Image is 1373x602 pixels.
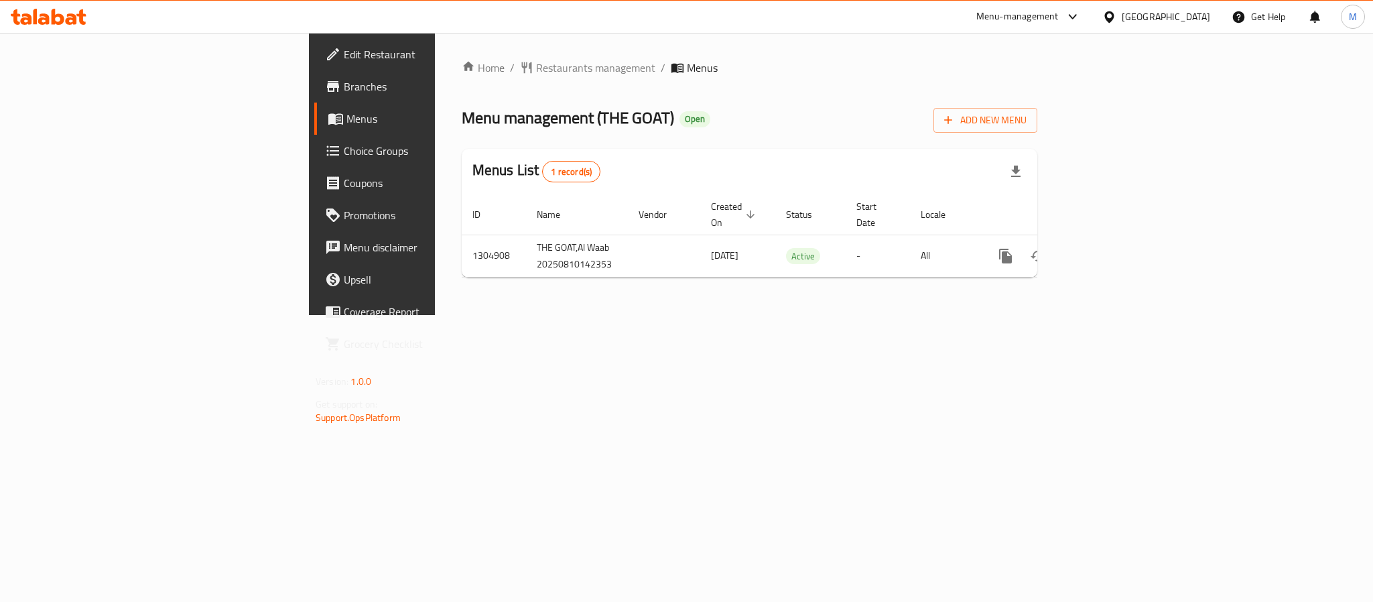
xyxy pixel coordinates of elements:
[639,206,684,223] span: Vendor
[314,38,538,70] a: Edit Restaurant
[1122,9,1210,24] div: [GEOGRAPHIC_DATA]
[344,175,527,191] span: Coupons
[711,247,738,264] span: [DATE]
[976,9,1059,25] div: Menu-management
[344,143,527,159] span: Choice Groups
[786,248,820,264] div: Active
[314,103,538,135] a: Menus
[910,235,979,277] td: All
[944,112,1027,129] span: Add New Menu
[472,206,498,223] span: ID
[316,409,401,426] a: Support.OpsPlatform
[786,206,830,223] span: Status
[344,46,527,62] span: Edit Restaurant
[536,60,655,76] span: Restaurants management
[314,199,538,231] a: Promotions
[543,166,600,178] span: 1 record(s)
[1000,156,1032,188] div: Export file
[350,373,371,390] span: 1.0.0
[679,113,710,125] span: Open
[344,207,527,223] span: Promotions
[462,103,674,133] span: Menu management ( THE GOAT )
[933,108,1037,133] button: Add New Menu
[856,198,894,231] span: Start Date
[786,249,820,264] span: Active
[462,60,1037,76] nav: breadcrumb
[344,78,527,95] span: Branches
[344,239,527,255] span: Menu disclaimer
[990,240,1022,272] button: more
[679,111,710,127] div: Open
[314,296,538,328] a: Coverage Report
[344,304,527,320] span: Coverage Report
[316,373,348,390] span: Version:
[979,194,1129,235] th: Actions
[316,396,377,413] span: Get support on:
[520,60,655,76] a: Restaurants management
[711,198,759,231] span: Created On
[344,336,527,352] span: Grocery Checklist
[1022,240,1054,272] button: Change Status
[687,60,718,76] span: Menus
[344,272,527,288] span: Upsell
[921,206,963,223] span: Locale
[314,263,538,296] a: Upsell
[537,206,578,223] span: Name
[472,160,600,182] h2: Menus List
[1349,9,1357,24] span: M
[314,231,538,263] a: Menu disclaimer
[314,70,538,103] a: Branches
[846,235,910,277] td: -
[542,161,600,182] div: Total records count
[314,135,538,167] a: Choice Groups
[314,328,538,360] a: Grocery Checklist
[314,167,538,199] a: Coupons
[462,194,1129,278] table: enhanced table
[661,60,665,76] li: /
[526,235,628,277] td: THE GOAT,Al Waab 20250810142353
[346,111,527,127] span: Menus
